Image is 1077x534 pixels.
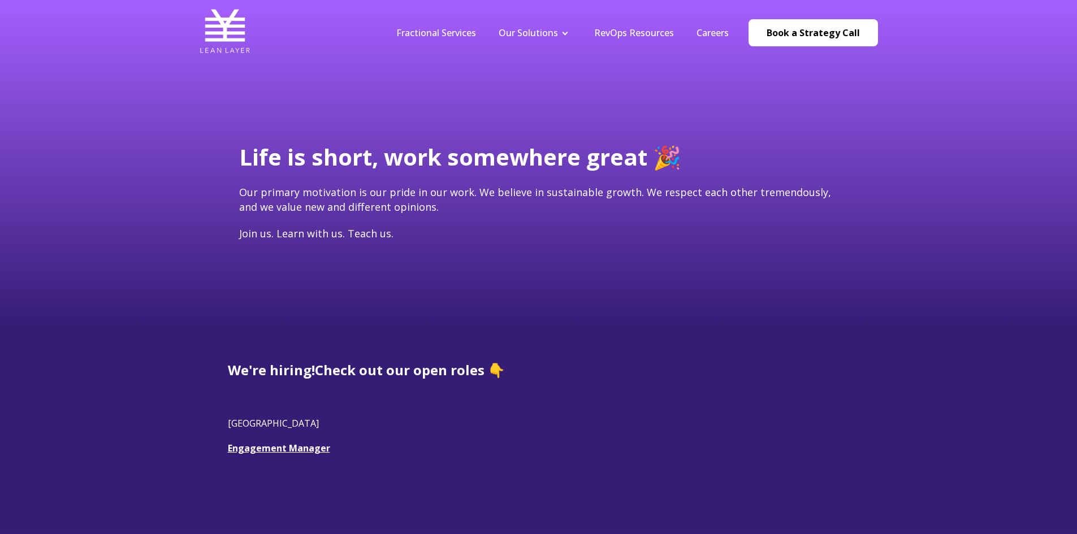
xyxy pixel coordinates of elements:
a: Book a Strategy Call [749,19,878,46]
a: Our Solutions [499,27,558,39]
span: Join us. Learn with us. Teach us. [239,227,393,240]
a: Fractional Services [396,27,476,39]
span: We're hiring! [228,361,315,379]
a: RevOps Resources [594,27,674,39]
span: Check out our open roles 👇 [315,361,505,379]
a: Engagement Manager [228,442,330,454]
span: [GEOGRAPHIC_DATA] [228,417,319,429]
img: Lean Layer Logo [200,6,250,57]
div: Navigation Menu [385,27,740,39]
span: Life is short, work somewhere great 🎉 [239,141,681,172]
span: Our primary motivation is our pride in our work. We believe in sustainable growth. We respect eac... [239,185,831,213]
a: Careers [697,27,729,39]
